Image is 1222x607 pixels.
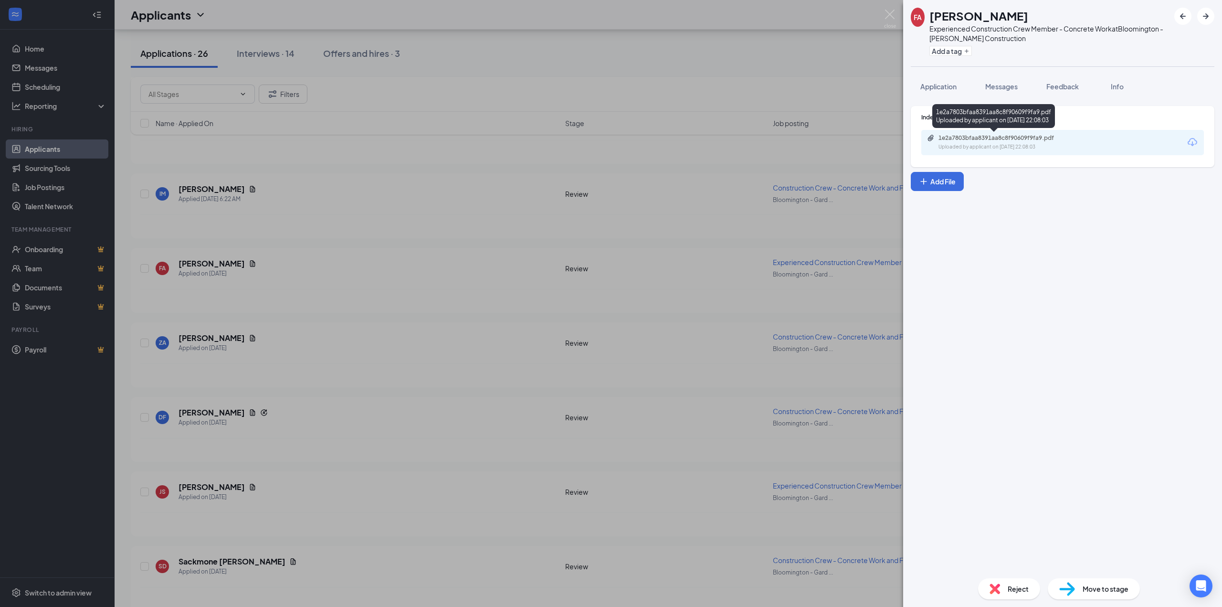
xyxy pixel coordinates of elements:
div: FA [914,12,922,22]
button: Add FilePlus [911,172,964,191]
div: Open Intercom Messenger [1190,575,1212,597]
h1: [PERSON_NAME] [929,8,1028,24]
svg: ArrowLeftNew [1177,11,1189,22]
button: ArrowLeftNew [1174,8,1191,25]
span: Application [920,82,957,91]
svg: Download [1187,137,1198,148]
span: Move to stage [1083,584,1128,594]
div: 1e2a7803bfaa8391aa8c8f90609f9fa9.pdf Uploaded by applicant on [DATE] 22:08:03 [932,104,1055,128]
svg: ArrowRight [1200,11,1211,22]
svg: Paperclip [927,134,935,142]
div: Experienced Construction Crew Member - Concrete Work at Bloomington - [PERSON_NAME] Construction [929,24,1169,43]
span: Feedback [1046,82,1079,91]
div: Uploaded by applicant on [DATE] 22:08:03 [938,143,1082,151]
span: Messages [985,82,1018,91]
div: Indeed Resume [921,113,1204,121]
span: Info [1111,82,1124,91]
svg: Plus [919,177,928,186]
a: Paperclip1e2a7803bfaa8391aa8c8f90609f9fa9.pdfUploaded by applicant on [DATE] 22:08:03 [927,134,1082,151]
div: 1e2a7803bfaa8391aa8c8f90609f9fa9.pdf [938,134,1072,142]
button: PlusAdd a tag [929,46,972,56]
span: Reject [1008,584,1029,594]
svg: Plus [964,48,969,54]
button: ArrowRight [1197,8,1214,25]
